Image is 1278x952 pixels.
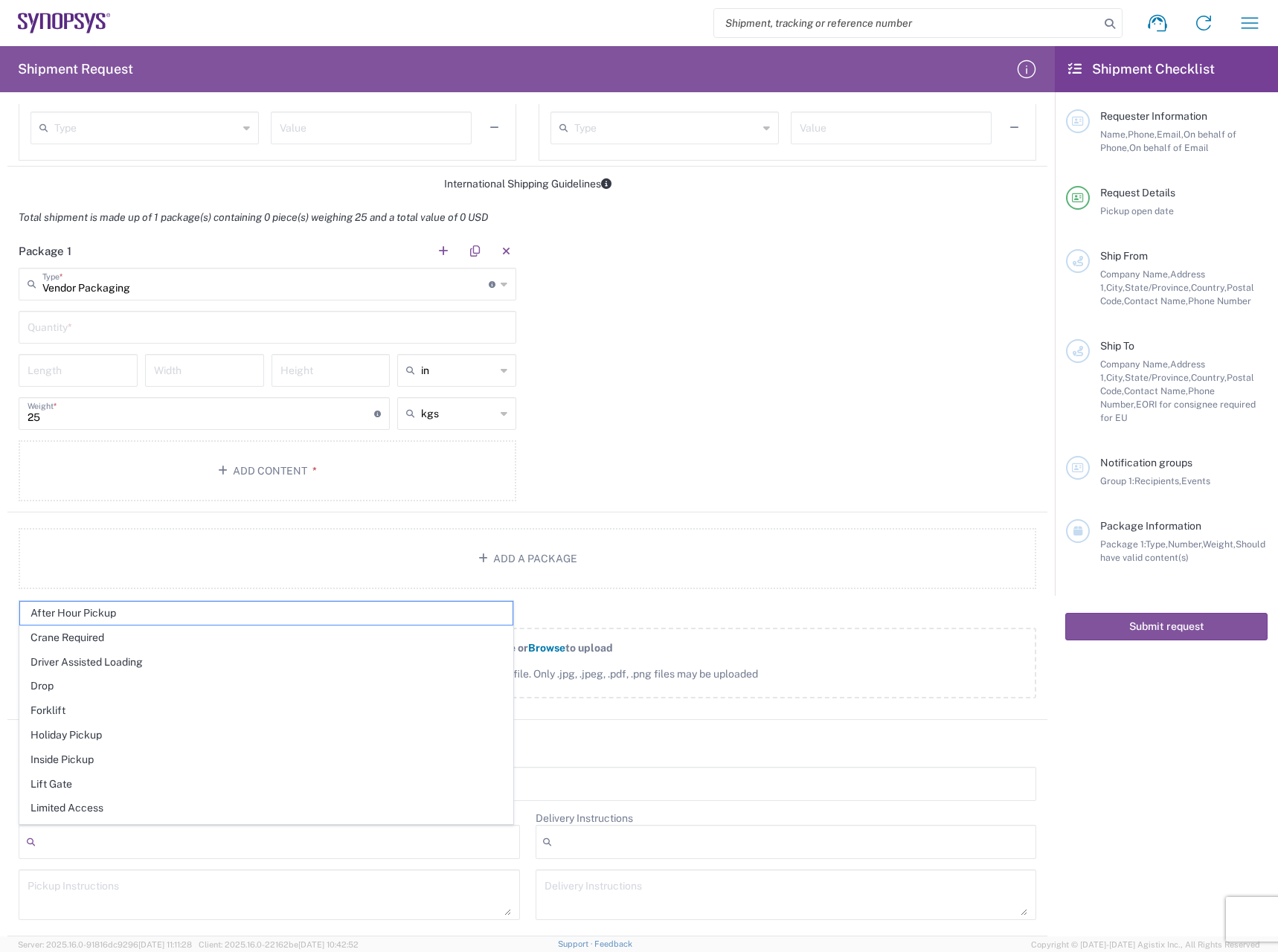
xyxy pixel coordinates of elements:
span: Phone Number [1188,295,1251,306]
span: Drop [20,675,513,698]
span: Country, [1191,282,1227,293]
h2: Shipment Request [18,60,133,78]
span: [DATE] 11:11:28 [138,940,192,949]
span: Package 1: [1100,538,1146,550]
span: Contact Name, [1124,295,1188,306]
span: Ship From [1100,250,1148,262]
span: Live [20,821,513,844]
span: Requester Information [1100,110,1207,122]
button: Add Content* [19,440,516,501]
span: to upload [565,642,613,654]
span: Name, [1100,129,1128,140]
button: Submit request [1065,613,1268,640]
em: Total shipment is made up of 1 package(s) containing 0 piece(s) weighing 25 and a total value of ... [7,211,499,223]
span: State/Province, [1125,372,1191,383]
span: Server: 2025.16.0-91816dc9296 [18,940,192,949]
span: Browse [528,642,565,654]
span: Email, [1157,129,1184,140]
span: Forklift [20,699,513,722]
span: Copyright © [DATE]-[DATE] Agistix Inc., All Rights Reserved [1031,938,1260,951]
span: Weight, [1203,538,1236,550]
span: Limited Access [20,797,513,820]
span: Client: 2025.16.0-22162be [199,940,359,949]
span: Company Name, [1100,268,1170,280]
span: City, [1106,372,1125,383]
h2: Package 1 [19,244,71,259]
span: Country, [1191,372,1227,383]
span: Recipients, [1134,475,1181,486]
a: Feedback [594,939,632,948]
span: EORI for consignee required for EU [1100,399,1256,423]
span: [DATE] 10:42:52 [298,940,359,949]
span: Request Details [1100,187,1175,199]
span: Pickup open date [1100,205,1174,216]
span: Crane Required [20,626,513,649]
span: Ship To [1100,340,1134,352]
span: Group 1: [1100,475,1134,486]
span: Company Name, [1100,358,1170,370]
span: Contact Name, [1124,385,1188,396]
span: Phone, [1128,129,1157,140]
span: Number, [1168,538,1203,550]
span: Type, [1146,538,1168,550]
span: Lift Gate [20,773,513,796]
button: Add a Package [19,528,1036,589]
span: Package Information [1100,520,1201,532]
span: After Hour Pickup [20,602,513,625]
span: City, [1106,282,1125,293]
span: Events [1181,475,1210,486]
span: State/Province, [1125,282,1191,293]
span: Limit is 10 MB for all files and 10 MB for a one file. Only .jpg, .jpeg, .pdf, .png files may be ... [51,666,1004,682]
a: Support [558,939,595,948]
input: Shipment, tracking or reference number [714,9,1099,37]
label: Delivery Instructions [536,811,633,825]
span: Driver Assisted Loading [20,651,513,674]
span: On behalf of Email [1129,142,1209,153]
span: Inside Pickup [20,748,513,771]
span: Notification groups [1100,457,1192,469]
div: International Shipping Guidelines [7,177,1047,190]
h2: Shipment Checklist [1068,60,1215,78]
span: Holiday Pickup [20,724,513,747]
